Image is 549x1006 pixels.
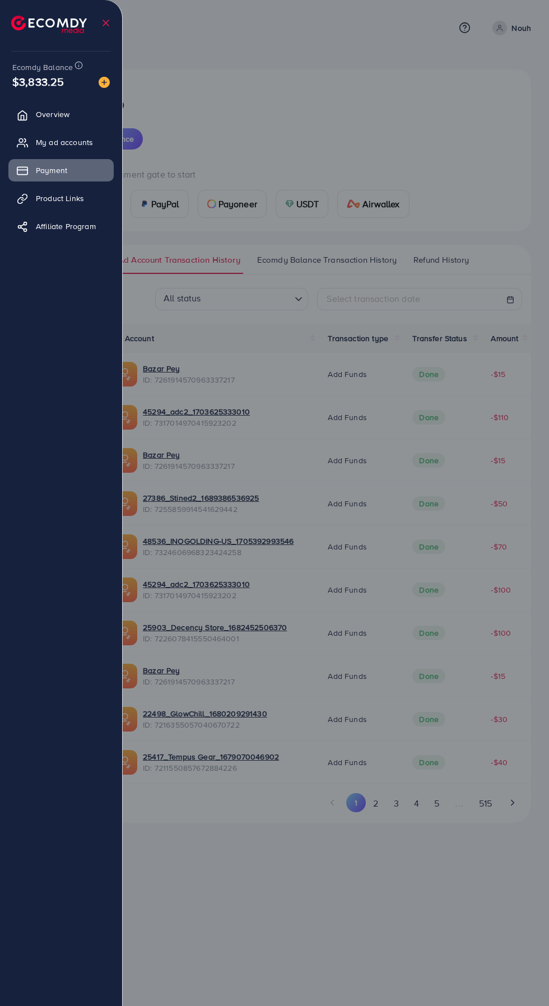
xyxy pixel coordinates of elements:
a: Payment [8,159,114,181]
span: Payment [36,165,67,176]
span: Affiliate Program [36,221,96,232]
span: Ecomdy Balance [12,62,73,73]
span: Product Links [36,193,84,204]
img: logo [11,16,87,33]
a: My ad accounts [8,131,114,153]
span: Overview [36,109,69,120]
span: My ad accounts [36,137,93,148]
a: Overview [8,103,114,125]
a: Affiliate Program [8,215,114,237]
img: image [99,77,110,88]
span: $3,833.25 [12,73,64,90]
a: Product Links [8,187,114,209]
